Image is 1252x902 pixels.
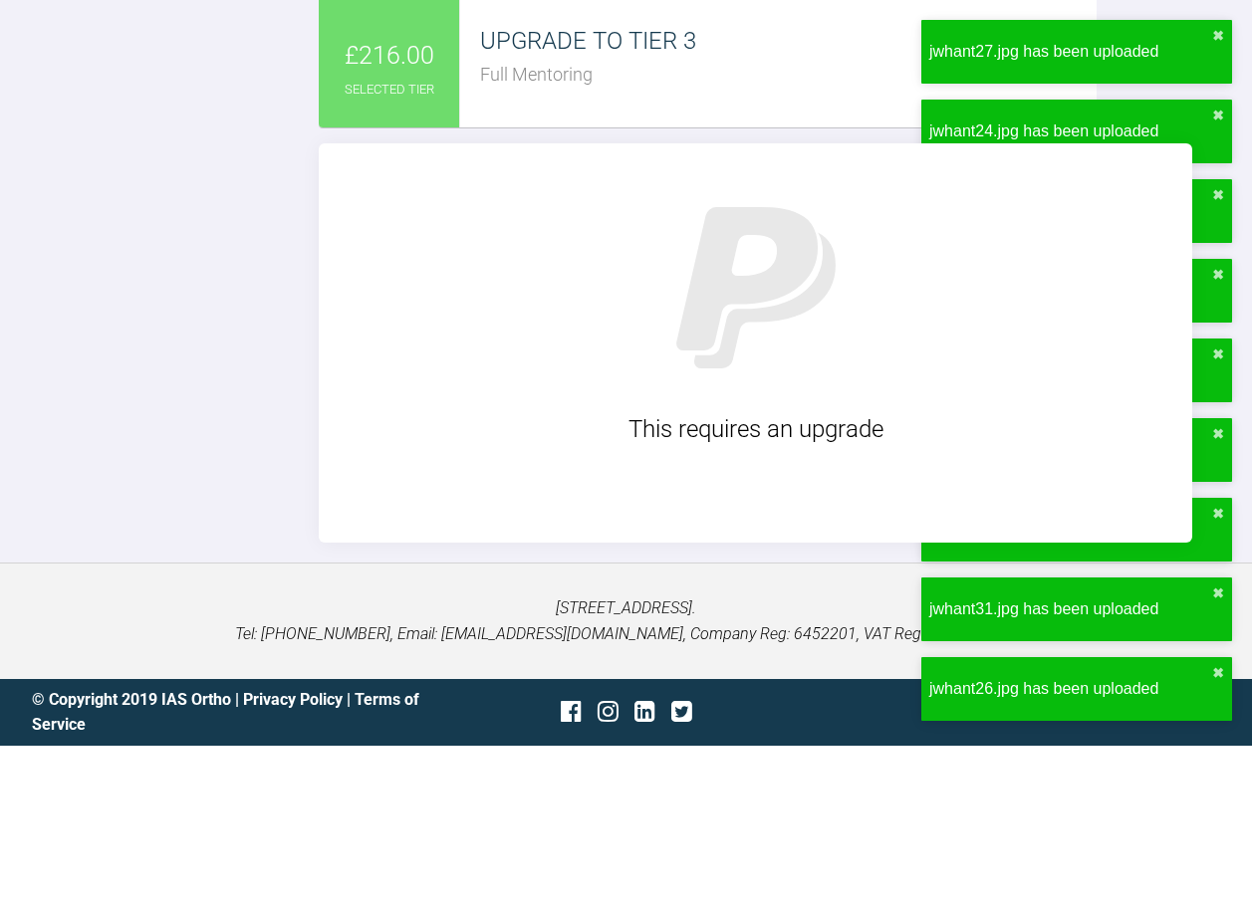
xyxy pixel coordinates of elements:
div: This requires an upgrade [349,410,1162,448]
p: [STREET_ADDRESS]. Tel: [PHONE_NUMBER], Email: [EMAIL_ADDRESS][DOMAIN_NAME], Company Reg: 6452201,... [32,595,1220,646]
span: UPGRADE TO TIER 3 [480,27,696,55]
div: © Copyright 2019 IAS Ortho | | [32,687,428,738]
button: close [1212,585,1224,601]
span: £216.00 [345,36,434,76]
button: close [1212,426,1224,442]
button: close [1212,506,1224,522]
div: jwhant26.jpg has been uploaded [929,676,1212,702]
div: Full Mentoring [480,61,1097,90]
button: close [1212,665,1224,681]
img: paypalGray.1c9ba6dc.svg [641,173,871,402]
button: close [1212,346,1224,362]
div: jwhant24.jpg has been uploaded [929,118,1212,144]
div: jwhant27.jpg has been uploaded [929,39,1212,65]
button: close [1212,267,1224,283]
a: Privacy Policy [243,690,343,709]
iframe: PayPal [607,468,905,617]
button: close [1212,108,1224,123]
button: close [1212,187,1224,203]
button: close [1212,28,1224,44]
